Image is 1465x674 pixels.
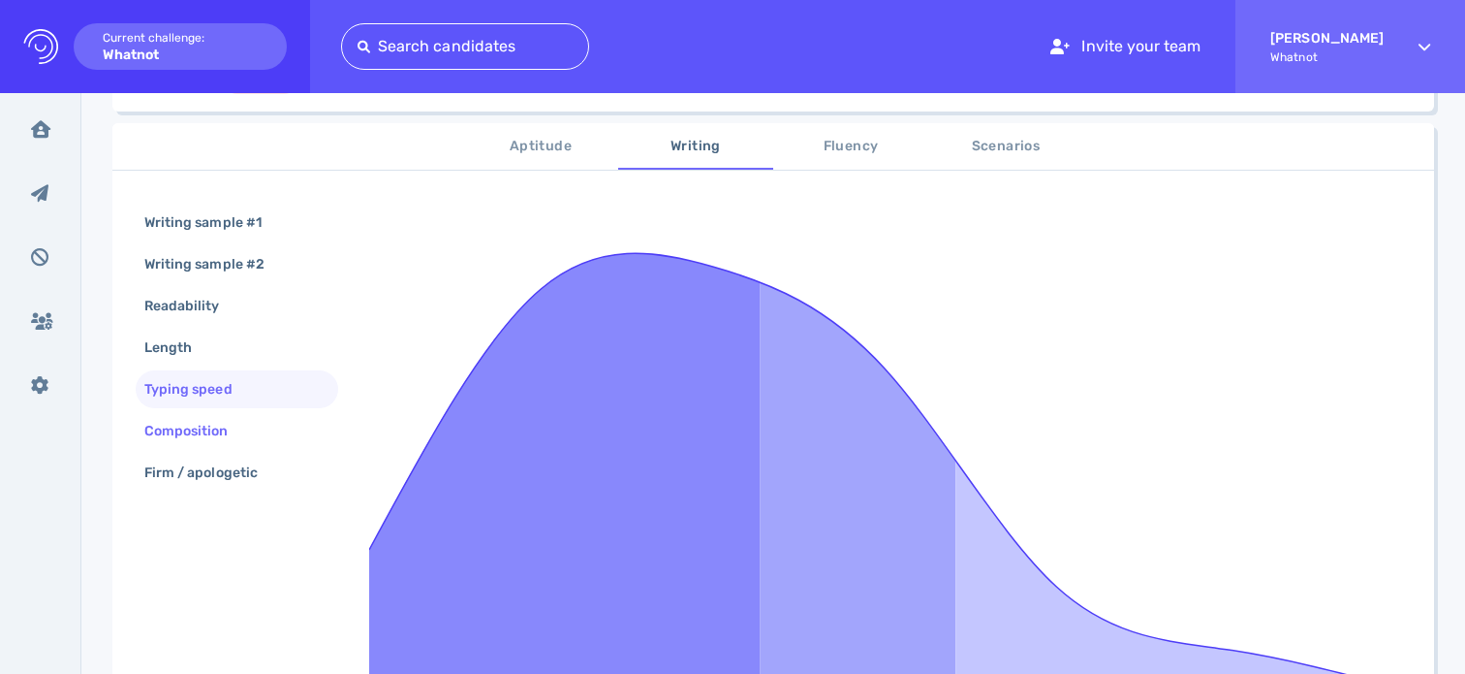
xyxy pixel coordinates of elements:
div: Readability [140,292,243,320]
div: Typing speed [140,375,256,403]
div: Composition [140,417,252,445]
div: Writing sample #1 [140,209,285,237]
div: Firm / apologetic [140,459,281,487]
strong: [PERSON_NAME] [1270,30,1384,47]
span: Aptitude [475,135,607,159]
span: Writing [630,135,762,159]
span: Whatnot [1270,50,1384,64]
div: Length [140,334,215,362]
span: Fluency [785,135,917,159]
div: Writing sample #2 [140,250,288,278]
span: Scenarios [940,135,1072,159]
